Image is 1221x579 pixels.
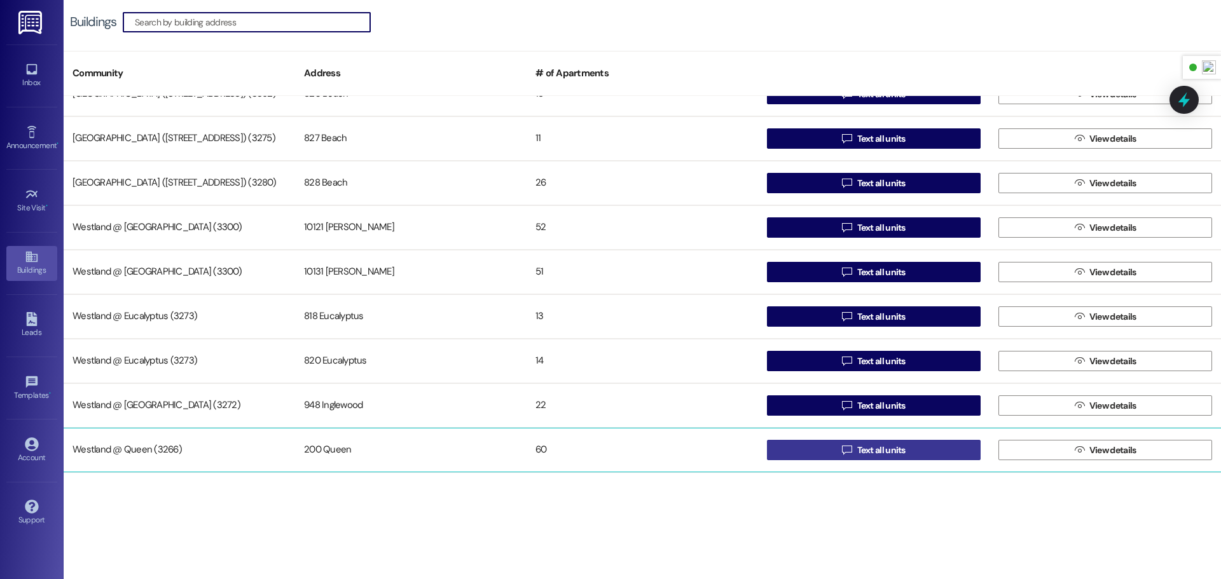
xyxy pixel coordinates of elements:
i:  [1075,267,1084,277]
button: Text all units [767,128,981,149]
button: Text all units [767,306,981,327]
div: Westland @ Queen (3266) [64,437,295,463]
button: View details [998,351,1212,371]
button: View details [998,395,1212,416]
div: 51 [527,259,758,285]
div: 26 [527,170,758,196]
span: Text all units [857,444,906,457]
div: [GEOGRAPHIC_DATA] ([STREET_ADDRESS]) (3280) [64,170,295,196]
i:  [1075,356,1084,366]
button: View details [998,128,1212,149]
div: 10121 [PERSON_NAME] [295,215,527,240]
div: Westland @ Eucalyptus (3273) [64,304,295,329]
span: Text all units [857,399,906,412]
i:  [1075,311,1084,322]
div: 818 Eucalyptus [295,304,527,329]
button: View details [998,173,1212,193]
div: 13 [527,304,758,329]
button: View details [998,217,1212,238]
a: Leads [6,308,57,343]
span: Text all units [857,355,906,368]
span: • [46,201,48,210]
span: View details [1089,310,1136,324]
div: Community [64,58,295,89]
span: View details [1089,177,1136,190]
span: View details [1089,399,1136,412]
span: View details [1089,266,1136,279]
div: 820 Eucalyptus [295,348,527,374]
span: View details [1089,221,1136,235]
button: Text all units [767,173,981,193]
div: 11 [527,126,758,151]
input: Search by building address [135,13,370,31]
span: • [57,139,59,148]
span: Text all units [857,221,906,235]
i:  [842,400,852,411]
span: Text all units [857,310,906,324]
i:  [1075,222,1084,233]
a: Inbox [6,58,57,93]
button: Text all units [767,395,981,416]
i:  [1075,445,1084,455]
div: 22 [527,393,758,418]
div: 200 Queen [295,437,527,463]
div: Westland @ [GEOGRAPHIC_DATA] (3272) [64,393,295,418]
a: Templates • [6,371,57,405]
div: Buildings [70,15,116,29]
a: Site Visit • [6,184,57,218]
i:  [1075,400,1084,411]
div: [GEOGRAPHIC_DATA] ([STREET_ADDRESS]) (3275) [64,126,295,151]
button: Text all units [767,440,981,460]
div: 52 [527,215,758,240]
span: • [49,389,51,398]
i:  [1075,133,1084,144]
div: 60 [527,437,758,463]
div: 14 [527,348,758,374]
span: View details [1089,444,1136,457]
button: View details [998,262,1212,282]
span: View details [1089,132,1136,146]
button: View details [998,306,1212,327]
a: Support [6,496,57,530]
i:  [842,267,852,277]
img: ResiDesk Logo [18,11,45,34]
i:  [842,222,852,233]
a: Buildings [6,246,57,280]
i:  [842,133,852,144]
i:  [842,356,852,366]
button: Text all units [767,262,981,282]
span: Text all units [857,266,906,279]
div: 828 Beach [295,170,527,196]
div: 948 Inglewood [295,393,527,418]
i:  [1075,178,1084,188]
span: View details [1089,355,1136,368]
i:  [842,311,852,322]
a: Account [6,433,57,468]
div: Westland @ [GEOGRAPHIC_DATA] (3300) [64,259,295,285]
div: 10131 [PERSON_NAME] [295,259,527,285]
button: View details [998,440,1212,460]
span: Text all units [857,132,906,146]
button: Text all units [767,217,981,238]
div: Westland @ [GEOGRAPHIC_DATA] (3300) [64,215,295,240]
span: Text all units [857,177,906,190]
i:  [842,445,852,455]
div: Address [295,58,527,89]
div: 827 Beach [295,126,527,151]
i:  [842,178,852,188]
div: Westland @ Eucalyptus (3273) [64,348,295,374]
button: Text all units [767,351,981,371]
div: # of Apartments [527,58,758,89]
